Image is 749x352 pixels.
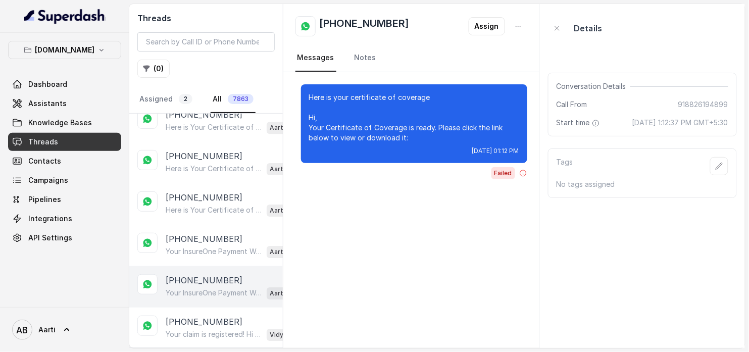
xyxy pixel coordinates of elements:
[295,44,527,72] nav: Tabs
[632,118,728,128] span: [DATE] 1:12:37 PM GMT+5:30
[8,316,121,344] a: Aarti
[472,147,519,155] span: [DATE] 01:12 PM
[574,22,603,34] p: Details
[38,325,56,335] span: Aarti
[137,60,170,78] button: (0)
[28,156,61,166] span: Contacts
[8,152,121,170] a: Contacts
[166,316,242,328] p: [PHONE_NUMBER]
[166,122,263,132] p: Here is Your Certificate of Coverage Hi [PERSON_NAME], Your Certificate of Coverage is ready. Ple...
[28,118,92,128] span: Knowledge Bases
[8,229,121,247] a: API Settings
[166,109,242,121] p: [PHONE_NUMBER]
[166,164,263,174] p: Here is Your Certificate of Coverage Hi Aarti, Your Certificate of Coverage is ready. Please clic...
[137,86,194,113] a: Assigned2
[28,98,67,109] span: Assistants
[270,164,285,174] p: Aarti
[8,114,121,132] a: Knowledge Bases
[28,175,68,185] span: Campaigns
[211,86,256,113] a: All7863
[8,94,121,113] a: Assistants
[166,205,263,215] p: Here is Your Certificate of Coverage Hi [PERSON_NAME], Your Certificate of Coverage is ready. Ple...
[24,8,106,24] img: light.svg
[270,288,285,298] p: Aarti
[8,171,121,189] a: Campaigns
[228,94,254,104] span: 7863
[28,137,58,147] span: Threads
[270,330,287,340] p: Vidya
[8,75,121,93] a: Dashboard
[28,214,72,224] span: Integrations
[137,86,275,113] nav: Tabs
[8,210,121,228] a: Integrations
[270,123,285,133] p: Aarti
[557,81,630,91] span: Conversation Details
[8,41,121,59] button: [DOMAIN_NAME]
[17,325,28,335] text: AB
[557,118,602,128] span: Start time
[137,32,275,52] input: Search by Call ID or Phone Number
[491,167,515,179] span: Failed
[137,12,275,24] h2: Threads
[166,150,242,162] p: [PHONE_NUMBER]
[166,329,263,339] p: Your claim is registered! Hi [PERSON_NAME] [PERSON_NAME] Your Claim has been registered. Track up...
[469,17,505,35] button: Assign
[166,288,263,298] p: Your InsureOne Payment Was Successful Hi [PERSON_NAME], thanks for your payment of ₹ 4 ! You can ...
[166,191,242,204] p: [PHONE_NUMBER]
[179,94,192,104] span: 2
[295,44,336,72] a: Messages
[678,99,728,110] span: 918826194899
[557,99,587,110] span: Call From
[270,247,285,257] p: Aarti
[166,233,242,245] p: [PHONE_NUMBER]
[557,157,573,175] p: Tags
[309,92,519,143] p: Here is your certificate of coverage Hi, Your Certificate of Coverage is ready. Please click the ...
[353,44,378,72] a: Notes
[8,133,121,151] a: Threads
[320,16,410,36] h2: [PHONE_NUMBER]
[557,179,728,189] p: No tags assigned
[166,274,242,286] p: [PHONE_NUMBER]
[28,194,61,205] span: Pipelines
[28,79,67,89] span: Dashboard
[35,44,94,56] p: [DOMAIN_NAME]
[166,246,263,257] p: Your InsureOne Payment Was Successful Hi [PERSON_NAME], thanks for your payment of ₹ 3 ! You can ...
[8,190,121,209] a: Pipelines
[28,233,72,243] span: API Settings
[270,206,285,216] p: Aarti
